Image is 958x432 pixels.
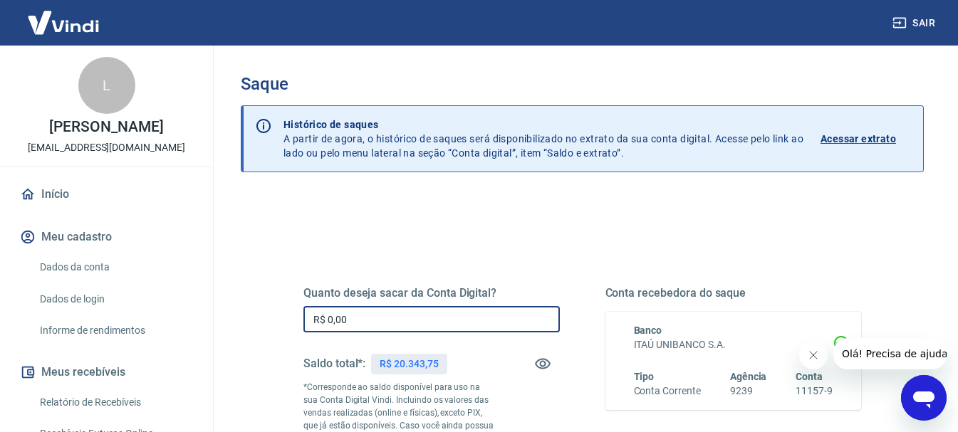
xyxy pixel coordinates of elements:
[34,388,196,417] a: Relatório de Recebíveis
[17,357,196,388] button: Meus recebíveis
[303,286,560,300] h5: Quanto deseja sacar da Conta Digital?
[28,140,185,155] p: [EMAIL_ADDRESS][DOMAIN_NAME]
[634,371,655,382] span: Tipo
[821,117,912,160] a: Acessar extrato
[34,316,196,345] a: Informe de rendimentos
[634,325,662,336] span: Banco
[49,120,163,135] p: [PERSON_NAME]
[796,384,833,399] h6: 11157-9
[901,375,947,421] iframe: Botão para abrir a janela de mensagens
[605,286,862,300] h5: Conta recebedora do saque
[833,338,947,369] iframe: Mensagem da empresa
[799,341,828,369] iframe: Fechar mensagem
[303,357,365,371] h5: Saldo total*:
[730,371,767,382] span: Agência
[283,117,803,160] p: A partir de agora, o histórico de saques será disponibilizado no extrato da sua conta digital. Ac...
[283,117,803,132] p: Histórico de saques
[17,179,196,210] a: Início
[241,74,924,94] h3: Saque
[34,253,196,282] a: Dados da conta
[17,221,196,253] button: Meu cadastro
[380,357,438,372] p: R$ 20.343,75
[34,285,196,314] a: Dados de login
[890,10,941,36] button: Sair
[634,337,833,352] h6: ITAÚ UNIBANCO S.A.
[821,132,896,146] p: Acessar extrato
[78,57,135,114] div: L
[634,384,701,399] h6: Conta Corrente
[17,1,110,44] img: Vindi
[730,384,767,399] h6: 9239
[9,10,120,21] span: Olá! Precisa de ajuda?
[796,371,823,382] span: Conta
